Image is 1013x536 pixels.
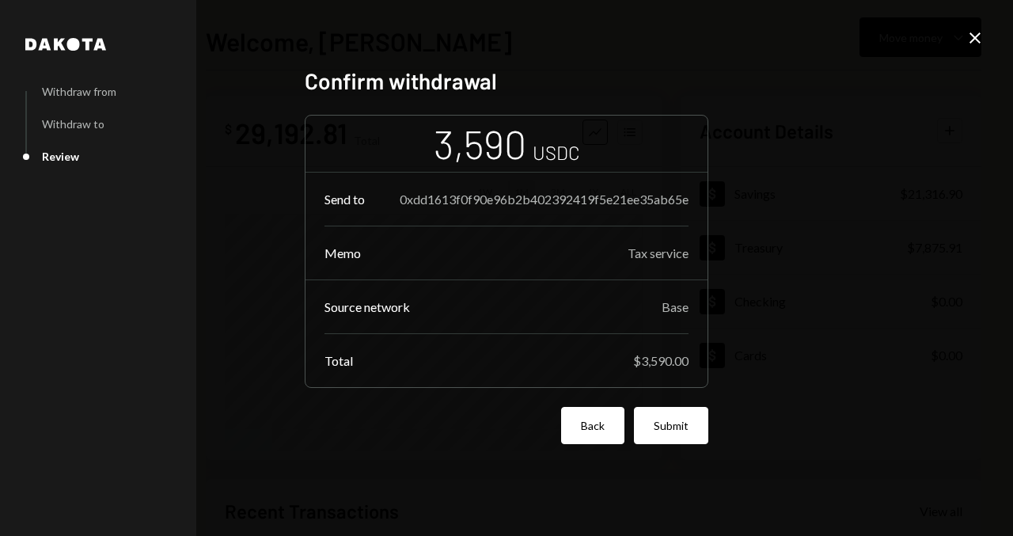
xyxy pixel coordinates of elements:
button: Submit [634,407,708,444]
div: 0xdd1613f0f90e96b2b402392419f5e21ee35ab65e [400,192,689,207]
div: 3,590 [434,119,526,169]
button: Back [561,407,624,444]
div: Send to [324,192,365,207]
div: Withdraw to [42,117,104,131]
div: Review [42,150,79,163]
div: USDC [533,139,580,165]
div: Memo [324,245,361,260]
div: Tax service [628,245,689,260]
div: Total [324,353,353,368]
div: $3,590.00 [633,353,689,368]
div: Base [662,299,689,314]
div: Withdraw from [42,85,116,98]
h2: Confirm withdrawal [305,66,708,97]
div: Source network [324,299,410,314]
